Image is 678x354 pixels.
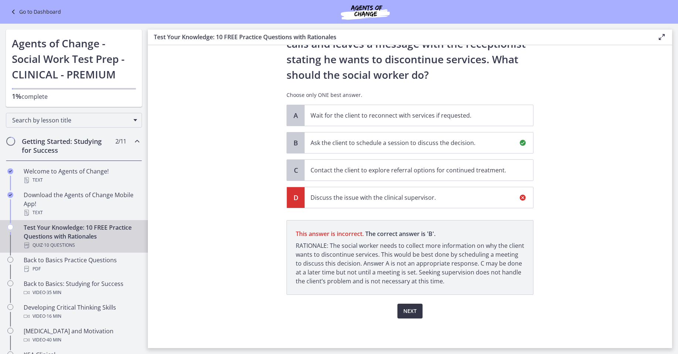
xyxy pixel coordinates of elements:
span: B [291,138,300,147]
span: D [291,193,300,202]
div: [MEDICAL_DATA] and Motivation [24,327,139,344]
p: Wait for the client to reconnect with services if requested. [311,111,512,120]
span: · 40 min [45,336,61,344]
p: Choose only ONE best answer. [287,91,533,99]
div: Download the Agents of Change Mobile App! [24,191,139,217]
h3: Test Your Knowledge: 10 FREE Practice Questions with Rationales [154,33,645,41]
h1: Agents of Change - Social Work Test Prep - CLINICAL - PREMIUM [12,36,136,82]
p: Contact the client to explore referral options for continued treatment. [311,166,512,175]
span: This answer is incorrect. [296,230,364,238]
span: · 10 Questions [43,241,75,250]
span: 1% [12,92,21,101]
p: Ask the client to schedule a session to discuss the decision. [311,138,512,147]
div: Quiz [24,241,139,250]
div: Welcome to Agents of Change! [24,167,139,185]
div: Text [24,208,139,217]
img: Agents of Change [321,3,410,21]
p: Discuss the issue with the clinical supervisor. [311,193,512,202]
span: A [291,111,300,120]
div: Test Your Knowledge: 10 FREE Practice Questions with Rationales [24,223,139,250]
a: Go to Dashboard [9,7,61,16]
div: PDF [24,264,139,273]
div: Back to Basics Practice Questions [24,256,139,273]
div: Developing Critical Thinking Skills [24,303,139,321]
span: C [291,166,300,175]
div: Video [24,312,139,321]
span: 2 / 11 [115,137,126,146]
span: Next [403,307,417,316]
i: Completed [7,192,13,198]
p: RATIONALE: The social worker needs to collect more information on why the client wants to discont... [296,241,524,286]
div: Video [24,288,139,297]
span: Search by lesson title [12,116,130,124]
i: Completed [7,168,13,174]
div: Text [24,176,139,185]
button: Next [397,304,423,318]
div: Back to Basics: Studying for Success [24,279,139,297]
div: Video [24,336,139,344]
span: ' B ' [427,230,435,238]
h2: Getting Started: Studying for Success [22,137,112,155]
span: · 16 min [45,312,61,321]
span: · 35 min [45,288,61,297]
p: complete [12,92,136,101]
span: The correct answer is [296,229,524,238]
div: Search by lesson title [6,113,142,128]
